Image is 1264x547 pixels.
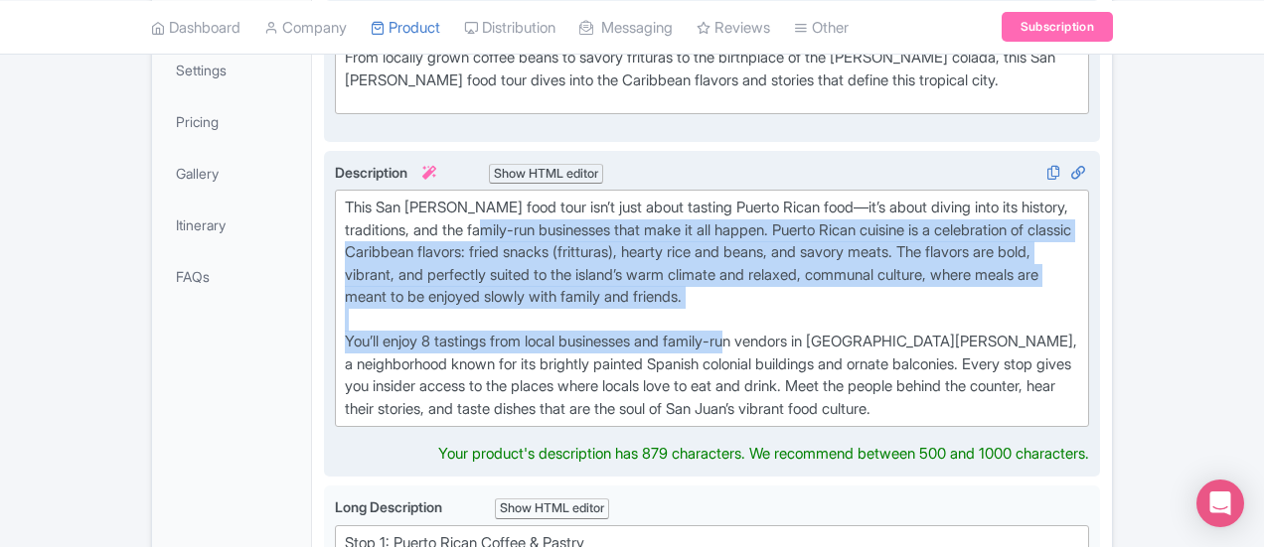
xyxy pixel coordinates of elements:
[345,197,1079,420] div: This San [PERSON_NAME] food tour isn’t just about tasting Puerto Rican food—it’s about diving int...
[495,498,609,519] div: Show HTML editor
[156,99,307,144] a: Pricing
[156,48,307,92] a: Settings
[345,47,1079,91] div: From locally grown coffee beans to savory frituras to the birthplace of the [PERSON_NAME] colada,...
[335,164,439,181] span: Description
[438,443,1089,466] div: Your product's description has 879 characters. We recommend between 500 and 1000 characters.
[1002,12,1113,42] a: Subscription
[1196,479,1244,527] div: Open Intercom Messenger
[156,254,307,299] a: FAQs
[489,164,603,185] div: Show HTML editor
[335,498,445,515] span: Long Description
[156,151,307,196] a: Gallery
[156,203,307,247] a: Itinerary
